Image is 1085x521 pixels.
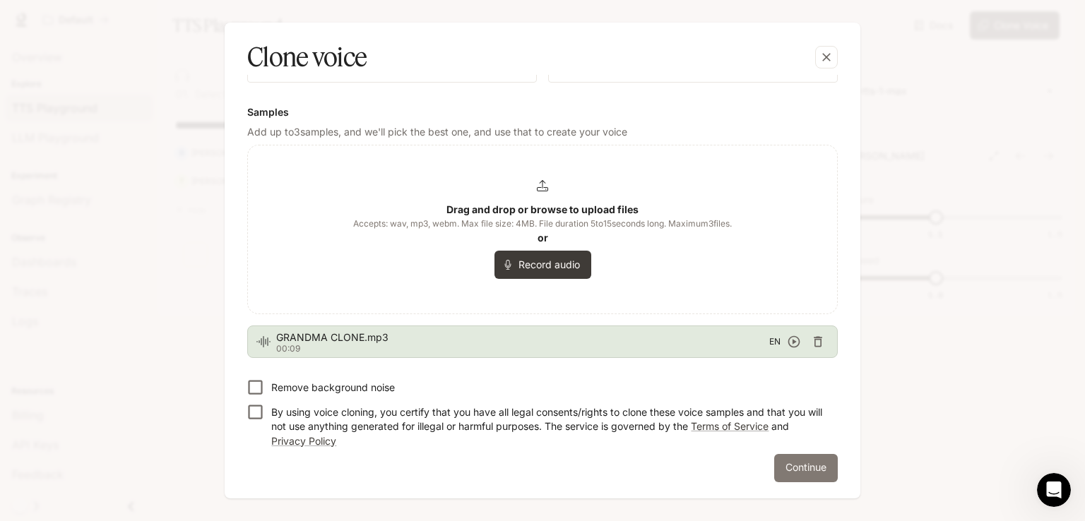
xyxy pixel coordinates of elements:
span: Accepts: wav, mp3, webm. Max file size: 4MB. File duration 5 to 15 seconds long. Maximum 3 files. [353,217,732,231]
p: 00:09 [276,345,769,353]
p: Add up to 3 samples, and we'll pick the best one, and use that to create your voice [247,125,838,139]
button: Record audio [494,251,591,279]
p: By using voice cloning, you certify that you have all legal consents/rights to clone these voice ... [271,405,826,448]
b: Drag and drop or browse to upload files [446,203,639,215]
h6: Samples [247,105,838,119]
p: Remove background noise [271,381,395,395]
b: or [538,232,548,244]
h5: Clone voice [247,40,367,75]
a: Terms of Service [691,420,769,432]
button: Continue [774,454,838,482]
span: GRANDMA CLONE.mp3 [276,330,769,345]
span: EN [769,335,781,349]
iframe: Intercom live chat [1037,473,1071,507]
a: Privacy Policy [271,435,336,447]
